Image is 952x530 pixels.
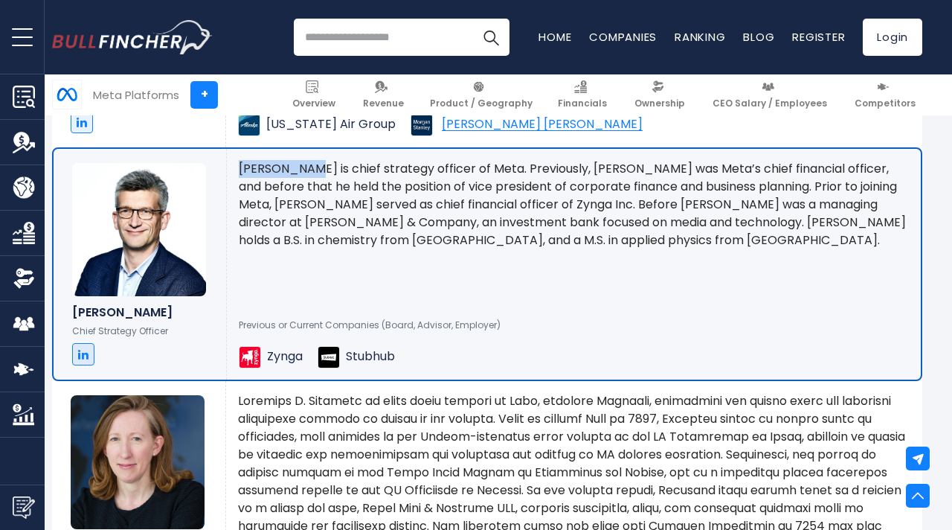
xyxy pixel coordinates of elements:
span: Stubhub [346,349,395,365]
span: [PERSON_NAME] [PERSON_NAME] [442,118,643,131]
span: Zynga [267,349,303,365]
a: Ranking [675,29,725,45]
a: Register [792,29,845,45]
a: Product / Geography [423,74,539,115]
a: Go to homepage [52,20,212,54]
img: Zynga [239,346,261,368]
span: Overview [292,98,335,109]
p: [PERSON_NAME] is chief strategy officer of Meta. Previously, [PERSON_NAME] was Meta’s chief finan... [239,160,909,249]
div: Meta Platforms [93,86,179,103]
a: Companies [589,29,657,45]
span: Competitors [855,98,916,109]
img: David Wehner [72,163,206,296]
a: Financials [551,74,614,115]
span: Revenue [363,98,404,109]
button: Search [472,19,509,56]
a: + [190,81,218,109]
a: CEO Salary / Employees [706,74,834,115]
a: Overview [286,74,342,115]
p: Previous or Current Companies (Board, Advisor, Employer) [239,319,909,331]
img: Ownership [13,267,35,290]
a: Home [538,29,571,45]
a: Ownership [628,74,692,115]
span: CEO Salary / Employees [713,98,827,109]
img: Alaska Air Group [238,114,260,136]
img: Morgan Stanley [411,114,433,136]
a: Blog [743,29,774,45]
a: [PERSON_NAME] [PERSON_NAME] [411,114,643,136]
img: META logo [53,80,81,109]
a: Competitors [848,74,922,115]
a: Revenue [356,74,411,115]
h6: [PERSON_NAME] [72,305,208,319]
img: Jennifer Newstead [71,395,205,529]
img: Bullfincher logo [52,20,213,54]
span: [US_STATE] Air Group [266,117,396,132]
img: Stubhub [318,346,340,368]
span: Financials [558,98,607,109]
p: Chief Strategy Officer [72,325,208,337]
span: Product / Geography [430,98,533,109]
a: Login [863,19,922,56]
span: Ownership [634,98,685,109]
